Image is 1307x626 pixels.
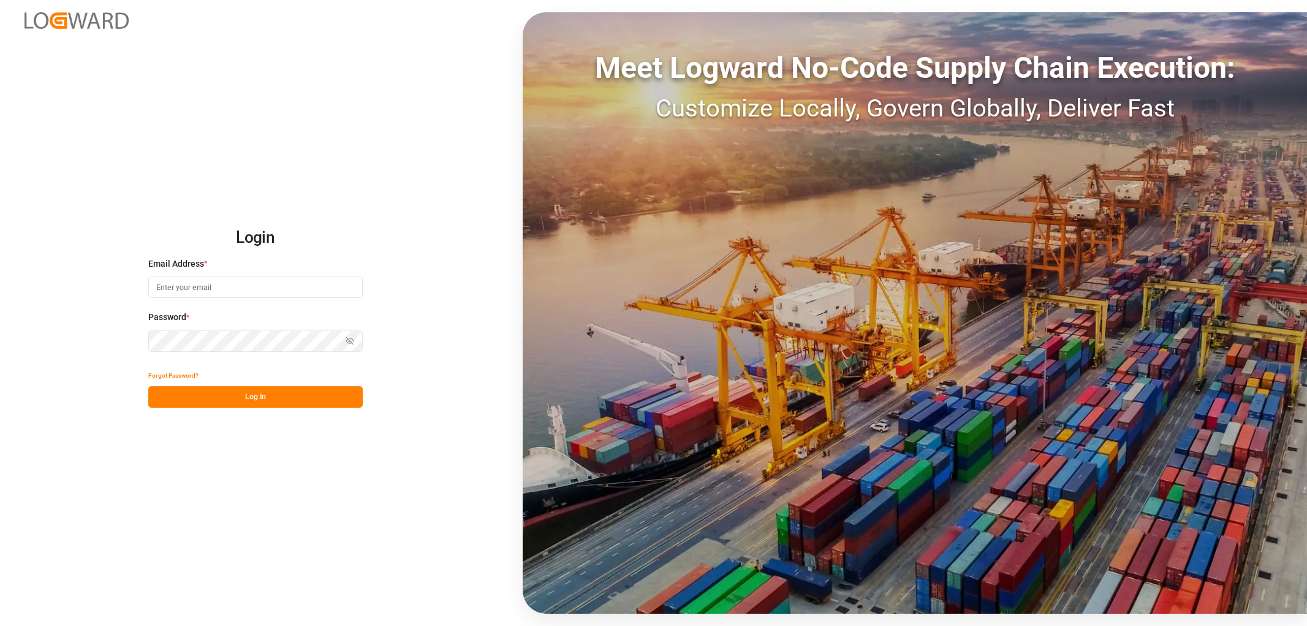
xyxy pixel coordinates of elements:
[148,311,186,324] span: Password
[523,90,1307,127] div: Customize Locally, Govern Globally, Deliver Fast
[148,258,204,270] span: Email Address
[25,12,129,29] img: Logward_new_orange.png
[148,218,363,258] h2: Login
[148,277,363,298] input: Enter your email
[148,365,199,386] button: Forgot Password?
[523,46,1307,90] div: Meet Logward No-Code Supply Chain Execution:
[148,386,363,408] button: Log In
